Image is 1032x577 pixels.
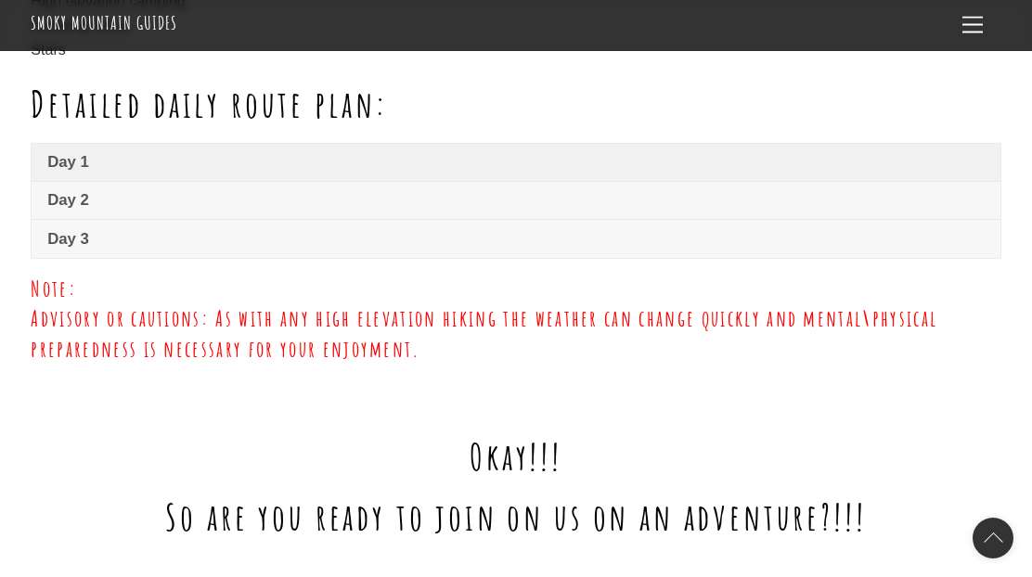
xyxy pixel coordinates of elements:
[32,144,1000,181] a: Day 1
[32,182,1000,219] a: Day 2
[47,189,985,212] span: Day 2
[31,495,1000,538] h1: So are you ready to join on us on an adventure?!!!
[31,275,77,302] span: Note:
[47,151,985,173] span: Day 1
[31,83,1000,125] h1: Detailed daily route plan:
[32,220,1000,257] a: Day 3
[47,228,985,250] span: Day 3
[31,304,937,362] span: Advisory or cautions: As with any high elevation hiking the weather can change quickly and mental...
[954,7,991,44] a: Menu
[31,435,1000,478] h1: Okay!!!
[31,11,176,34] a: Smoky Mountain Guides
